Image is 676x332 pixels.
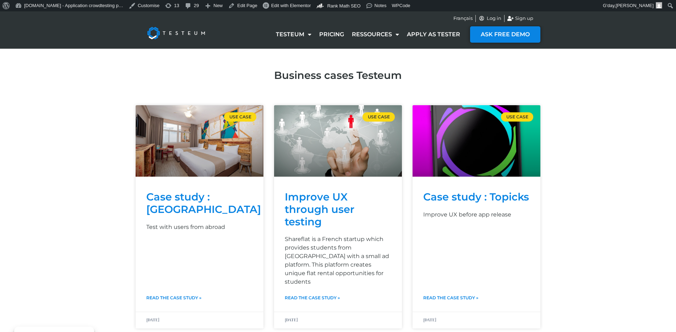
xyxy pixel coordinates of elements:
a: Log in [479,15,501,22]
a: Read more about Case study : Topicks [423,295,478,301]
a: Pricing [315,26,348,43]
a: Read more about Case study : Gondwana Hotel [146,295,201,301]
span: Rank Math SEO [327,3,361,9]
a: Image-Topicks [413,105,540,177]
div: Use case [362,112,395,122]
a: Improve UX through user testing [285,191,354,228]
span: [PERSON_NAME] [616,3,654,8]
a: Gondwana City Art [136,105,263,177]
span: ASK FREE DEMO [481,32,530,37]
a: Apply as tester [403,26,464,43]
span: [DATE] [146,317,159,323]
div: Use case [501,112,533,122]
a: ASK FREE DEMO [470,26,540,43]
a: Ressources [348,26,403,43]
span: Log in [485,15,501,22]
a: Case study : [GEOGRAPHIC_DATA] [146,191,261,215]
p: Shareflat is a French startup which provides students from [GEOGRAPHIC_DATA] with a small ad plat... [285,235,391,286]
a: Read more about Improve UX through user testing [285,295,340,301]
a: Case study : Topicks [423,191,529,203]
span: [DATE] [285,317,298,323]
span: Sign up [513,15,533,22]
span: Edit with Elementor [271,3,311,8]
h1: Business cases Testeum [136,70,540,80]
a: Sign up [507,15,534,22]
img: Testeum Logo - Application crowdtesting platform [139,19,213,47]
a: Français [453,15,473,22]
nav: Menu [272,26,464,43]
p: Test with users from abroad [146,223,253,231]
span: [DATE] [423,317,436,323]
p: Improve UX before app release​ [423,210,530,219]
div: Use case [224,112,256,122]
a: Testeum [272,26,315,43]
